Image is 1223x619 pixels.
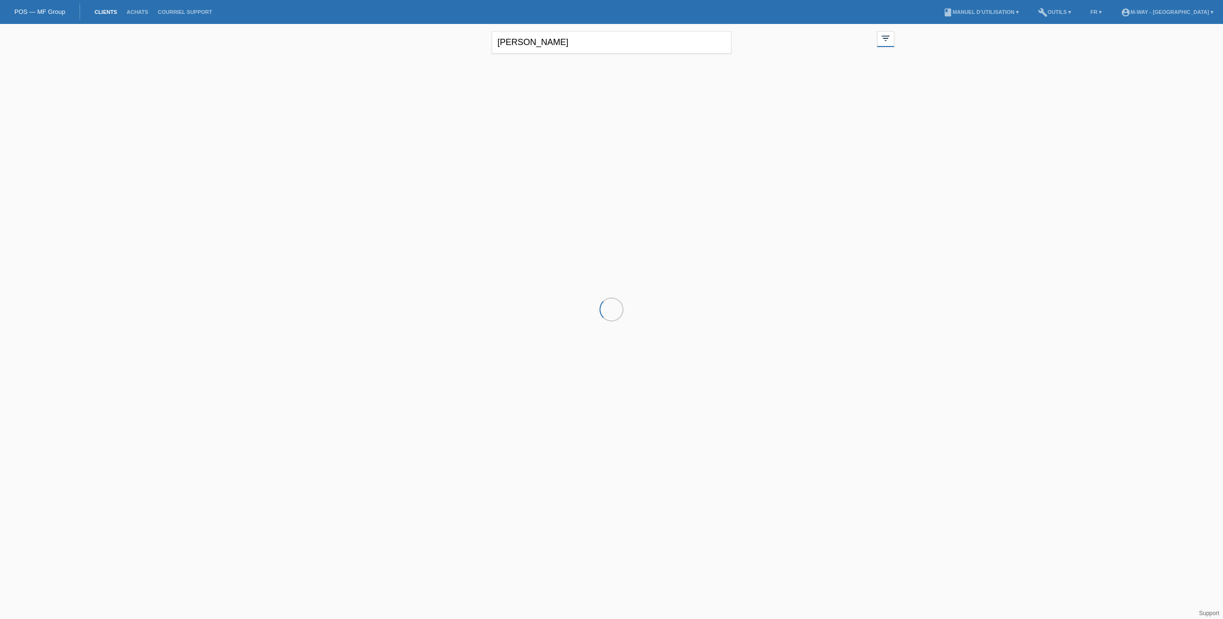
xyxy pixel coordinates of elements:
input: Recherche... [492,31,731,54]
a: account_circlem-way - [GEOGRAPHIC_DATA] ▾ [1116,9,1218,15]
a: Support [1199,610,1219,617]
i: build [1038,8,1048,17]
a: buildOutils ▾ [1033,9,1076,15]
i: filter_list [880,33,891,44]
i: book [943,8,953,17]
a: Achats [122,9,153,15]
i: account_circle [1121,8,1131,17]
a: Clients [90,9,122,15]
a: Courriel Support [153,9,217,15]
a: POS — MF Group [14,8,65,15]
a: bookManuel d’utilisation ▾ [938,9,1024,15]
a: FR ▾ [1085,9,1107,15]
